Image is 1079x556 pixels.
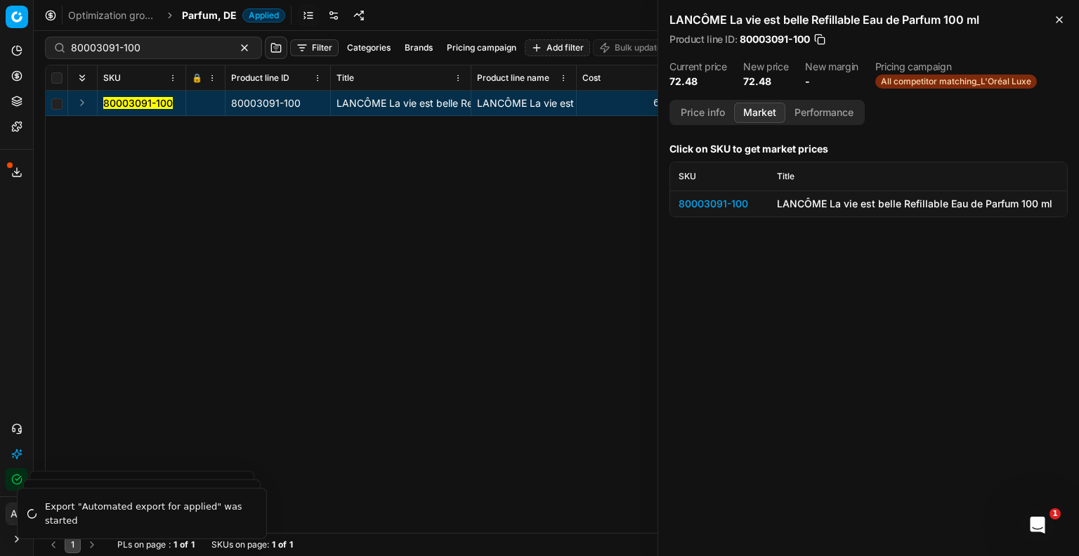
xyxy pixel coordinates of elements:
button: Go to next page [84,536,100,553]
div: 80003091-100 [679,197,760,211]
button: 80003091-100 [103,96,173,110]
nav: breadcrumb [68,8,285,22]
a: Optimization groups [68,8,158,22]
div: LANCÔME La vie est belle Refillable Eau de Parfum 100 ml [777,197,1059,211]
strong: 1 [289,539,293,550]
dt: Current price [669,62,726,72]
dd: 72.48 [743,75,788,89]
span: Product line name [477,72,549,84]
strong: 1 [272,539,275,550]
div: 80003091-100 [231,96,325,110]
dt: New margin [805,62,858,72]
button: Price info [672,103,734,123]
input: Search by SKU or title [71,41,225,55]
span: Title [336,72,354,84]
span: PLs on page [117,539,166,550]
div: 66.72 [582,96,683,110]
span: SKUs on page : [211,539,269,550]
span: 🔒 [192,72,202,84]
strong: of [278,539,287,550]
span: All competitor matching_L'Oréal Luxe [875,75,1037,89]
div: LANCÔME La vie est belle Refillable Eau de Parfum 100 ml [477,96,570,110]
button: Brands [399,39,438,56]
span: Parfum, DEApplied [182,8,285,22]
button: Performance [785,103,863,123]
span: AB [6,503,27,524]
span: Cost [582,72,601,84]
span: SKU [679,171,696,181]
strong: 1 [191,539,195,550]
button: Bulk update [593,39,668,56]
button: Expand [74,94,91,111]
div: Export "Automated export for applied" was started [45,500,249,527]
button: Filter [290,39,339,56]
button: 1 [65,536,81,553]
span: SKU [103,72,121,84]
button: Add filter [525,39,590,56]
mark: 80003091-100 [103,97,173,109]
span: Applied [242,8,285,22]
h3: Click on SKU to get market prices [669,142,1068,156]
dd: - [805,75,858,89]
dt: Pricing campaign [875,62,1037,72]
button: Go to previous page [45,536,62,553]
span: 1 [1049,508,1061,519]
div: : [117,539,195,550]
span: Title [777,171,794,181]
button: AB [6,503,28,525]
dd: 72.48 [669,75,726,89]
button: Pricing campaign [441,39,522,56]
dt: New price [743,62,788,72]
span: Product line ID : [669,34,737,44]
span: Parfum, DE [182,8,237,22]
button: Expand all [74,70,91,86]
button: Market [734,103,785,123]
iframe: Intercom live chat [1021,508,1054,542]
h2: LANCÔME La vie est belle Refillable Eau de Parfum 100 ml [669,11,1068,28]
strong: of [180,539,188,550]
span: LANCÔME La vie est belle Refillable Eau de Parfum 100 ml [336,97,606,109]
nav: pagination [45,536,100,553]
span: 80003091-100 [740,32,810,46]
span: Product line ID [231,72,289,84]
strong: 1 [174,539,177,550]
button: Categories [341,39,396,56]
